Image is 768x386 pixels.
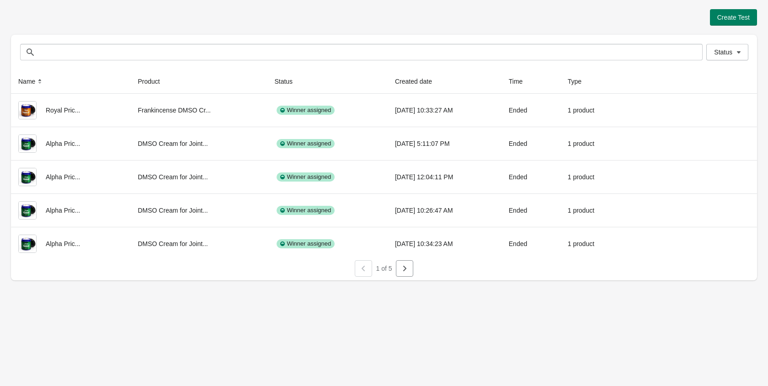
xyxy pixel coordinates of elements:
[138,134,260,153] div: DMSO Cream for Joint...
[138,101,260,119] div: Frankincense DMSO Cr...
[138,201,260,220] div: DMSO Cream for Joint...
[134,73,172,90] button: Product
[509,134,553,153] div: Ended
[395,235,494,253] div: [DATE] 10:34:23 AM
[395,134,494,153] div: [DATE] 5:11:07 PM
[277,206,335,215] div: Winner assigned
[509,101,553,119] div: Ended
[395,101,494,119] div: [DATE] 10:33:27 AM
[714,48,732,56] span: Status
[138,235,260,253] div: DMSO Cream for Joint...
[395,168,494,186] div: [DATE] 12:04:11 PM
[568,201,618,220] div: 1 product
[509,168,553,186] div: Ended
[376,265,392,272] span: 1 of 5
[568,235,618,253] div: 1 product
[564,73,594,90] button: Type
[18,168,123,186] div: Alpha Pric...
[568,168,618,186] div: 1 product
[509,235,553,253] div: Ended
[505,73,536,90] button: Time
[277,106,335,115] div: Winner assigned
[706,44,748,60] button: Status
[138,168,260,186] div: DMSO Cream for Joint...
[18,101,123,119] div: Royal Pric...
[717,14,750,21] span: Create Test
[9,349,38,377] iframe: chat widget
[568,101,618,119] div: 1 product
[277,139,335,148] div: Winner assigned
[15,73,48,90] button: Name
[271,73,305,90] button: Status
[509,201,553,220] div: Ended
[18,201,123,220] div: Alpha Pric...
[710,9,757,26] button: Create Test
[391,73,445,90] button: Created date
[18,235,123,253] div: Alpha Pric...
[395,201,494,220] div: [DATE] 10:26:47 AM
[277,172,335,182] div: Winner assigned
[568,134,618,153] div: 1 product
[18,134,123,153] div: Alpha Pric...
[277,239,335,248] div: Winner assigned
